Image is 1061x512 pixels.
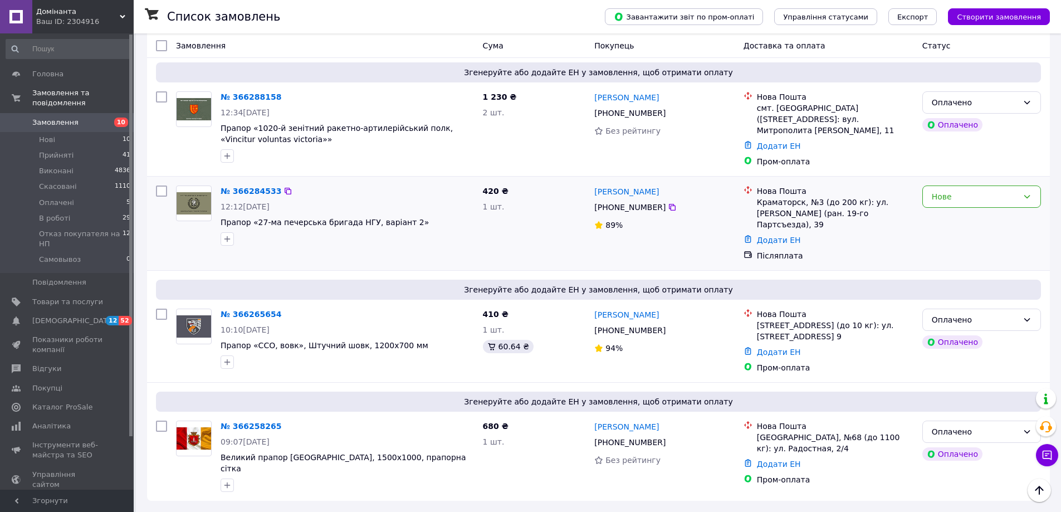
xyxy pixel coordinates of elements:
span: 10 [123,135,130,145]
span: 1 шт. [483,202,505,211]
span: Прийняті [39,150,74,160]
span: Відгуки [32,364,61,374]
span: Згенеруйте або додайте ЕН у замовлення, щоб отримати оплату [160,396,1036,407]
span: Доставка та оплата [744,41,825,50]
button: Управління статусами [774,8,877,25]
a: Додати ЕН [757,142,801,150]
span: 10 [114,118,128,127]
a: № 366258265 [221,422,281,431]
a: Додати ЕН [757,460,801,469]
a: Створити замовлення [937,12,1050,21]
span: Самовывоз [39,255,81,265]
div: Ваш ID: 2304916 [36,17,134,27]
span: 1 шт. [483,325,505,334]
a: [PERSON_NAME] [594,421,659,432]
div: Пром-оплата [757,474,913,485]
button: Чат з покупцем [1036,444,1058,466]
div: Нова Пошта [757,91,913,103]
span: 10:10[DATE] [221,325,270,334]
span: Аналітика [32,421,71,431]
div: Оплачено [932,96,1018,109]
span: Домінанта [36,7,120,17]
a: [PERSON_NAME] [594,309,659,320]
div: Нова Пошта [757,421,913,432]
div: [PHONE_NUMBER] [592,199,668,215]
span: Експорт [897,13,928,21]
span: Створити замовлення [957,13,1041,21]
div: Пром-оплата [757,362,913,373]
span: Покупець [594,41,634,50]
span: 89% [605,221,623,230]
span: 1 230 ₴ [483,92,517,101]
div: 60.64 ₴ [483,340,534,353]
span: Без рейтингу [605,126,661,135]
span: Управління статусами [783,13,868,21]
span: 680 ₴ [483,422,509,431]
a: Додати ЕН [757,348,801,357]
span: 4836 [115,166,130,176]
div: Пром-оплата [757,156,913,167]
a: Прапор «1020-й зенітний ракетно-артилерійський полк, «Vincitur voluntas victoria»» [221,124,453,144]
img: Фото товару [177,192,211,215]
span: 5 [126,198,130,208]
span: В роботі [39,213,70,223]
div: [GEOGRAPHIC_DATA], №68 (до 1100 кг): ул. Радостная, 2/4 [757,432,913,454]
span: Замовлення та повідомлення [32,88,134,108]
span: 1110 [115,182,130,192]
span: 09:07[DATE] [221,437,270,446]
span: 29 [123,213,130,223]
span: Завантажити звіт по пром-оплаті [614,12,754,22]
button: Експорт [888,8,937,25]
span: Інструменти веб-майстра та SEO [32,440,103,460]
div: [STREET_ADDRESS] (до 10 кг): ул. [STREET_ADDRESS] 9 [757,320,913,342]
span: 420 ₴ [483,187,509,196]
span: Оплачені [39,198,74,208]
span: 12 [106,316,119,325]
img: Фото товару [177,427,211,450]
img: Фото товару [177,98,211,121]
button: Наверх [1028,479,1051,502]
h1: Список замовлень [167,10,280,23]
a: Фото товару [176,421,212,456]
div: Оплачено [932,426,1018,438]
div: Нова Пошта [757,309,913,320]
span: 94% [605,344,623,353]
a: [PERSON_NAME] [594,92,659,103]
div: [PHONE_NUMBER] [592,105,668,121]
a: Прапор «ССО, вовк», Штучний шовк, 1200х700 мм [221,341,428,350]
input: Пошук [6,39,131,59]
a: № 366265654 [221,310,281,319]
span: Отказ покупателя на НП [39,229,123,249]
div: Оплачено [922,335,982,349]
a: Великий прапор [GEOGRAPHIC_DATA], 1500х1000, прапорна сітка [221,453,466,473]
button: Завантажити звіт по пром-оплаті [605,8,763,25]
a: Додати ЕН [757,236,801,245]
span: Скасовані [39,182,77,192]
a: Фото товару [176,309,212,344]
span: 1 шт. [483,437,505,446]
span: Покупці [32,383,62,393]
span: Головна [32,69,63,79]
div: Краматорск, №3 (до 200 кг): ул. [PERSON_NAME] (ран. 19-го Партсъезда), 39 [757,197,913,230]
span: Управління сайтом [32,470,103,490]
div: смт. [GEOGRAPHIC_DATA] ([STREET_ADDRESS]: вул. Митрополита [PERSON_NAME], 11 [757,103,913,136]
a: Фото товару [176,186,212,221]
div: Оплачено [922,118,982,131]
span: 12 [123,229,130,249]
img: Фото товару [177,315,211,338]
div: Оплачено [922,447,982,461]
div: Нове [932,191,1018,203]
span: Повідомлення [32,277,86,287]
span: 0 [126,255,130,265]
span: Показники роботи компанії [32,335,103,355]
span: Згенеруйте або додайте ЕН у замовлення, щоб отримати оплату [160,284,1036,295]
span: Каталог ProSale [32,402,92,412]
span: 12:12[DATE] [221,202,270,211]
span: Cума [483,41,503,50]
span: Згенеруйте або додайте ЕН у замовлення, щоб отримати оплату [160,67,1036,78]
span: Статус [922,41,951,50]
span: Нові [39,135,55,145]
span: 410 ₴ [483,310,509,319]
